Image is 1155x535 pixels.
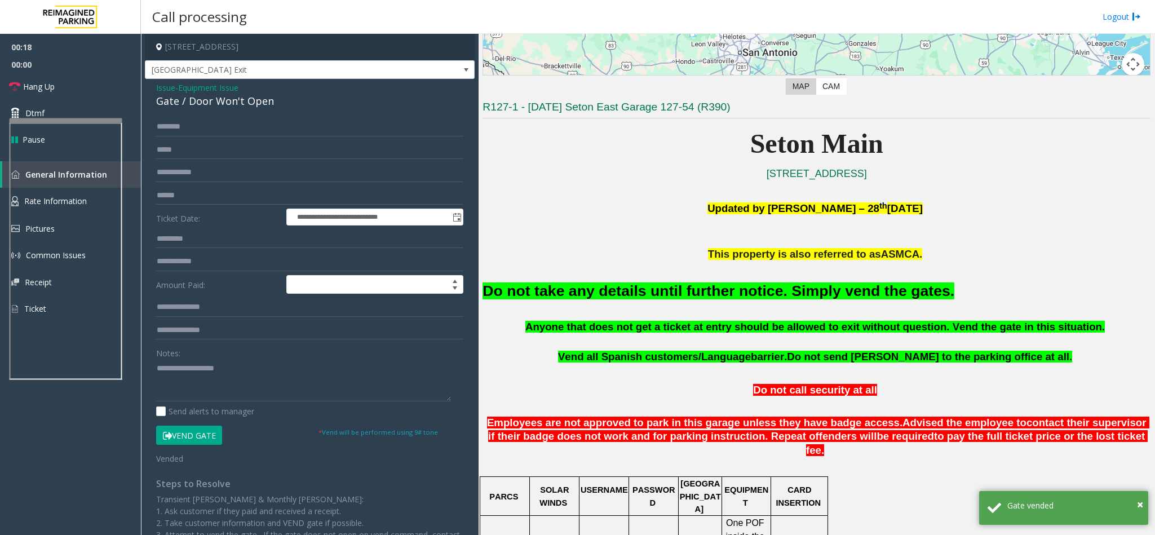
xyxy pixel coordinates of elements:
[816,78,847,95] label: CAM
[879,201,887,210] span: th
[1103,11,1141,23] a: Logout
[486,74,523,89] img: Google
[447,276,463,285] span: Increase value
[25,107,45,119] span: Dtmf
[881,248,923,260] span: ASMCA.
[153,209,284,226] label: Ticket Date:
[1137,496,1143,513] button: Close
[751,351,787,362] span: barrier.
[776,485,821,507] span: CARD INSERTION
[156,343,180,359] label: Notes:
[724,485,768,507] span: EQUIPMENT
[632,485,675,507] span: PASSWORD
[488,417,1149,443] span: contact their supervisor if their badge does not work and for parking instruction. Repeat offende...
[318,428,438,436] small: Vend will be performed using 9# tone
[156,505,463,517] p: 1. Ask customer if they paid and received a receipt.
[156,493,463,505] p: Transient [PERSON_NAME] & Monthly [PERSON_NAME]:
[680,479,721,514] span: [GEOGRAPHIC_DATA]
[156,426,222,445] button: Vend Gate
[156,405,254,417] label: Send alerts to manager
[23,81,55,92] span: Hang Up
[447,285,463,294] span: Decrease value
[525,321,1105,333] span: Anyone that does not get a ticket at entry should be allowed to exit without question. Vend the g...
[486,74,523,89] a: Open this area in Google Maps (opens a new window)
[539,485,571,507] span: SOLAR WINDS
[1122,53,1144,76] button: Map camera controls
[450,209,463,225] span: Toggle popup
[1137,497,1143,512] span: ×
[153,275,284,294] label: Amount Paid:
[887,202,923,214] span: [DATE]
[178,82,238,94] span: Equipment Issue
[767,168,867,179] a: [STREET_ADDRESS]
[558,351,751,362] span: Vend all Spanish customers/Language
[483,100,1150,118] h3: R127-1 - [DATE] Seton East Garage 127-54 (R390)
[786,78,816,95] label: Map
[750,129,883,158] span: Seton Main
[708,248,881,260] span: This property is also referred to as
[707,202,879,214] span: Updated by [PERSON_NAME] – 28
[145,61,409,79] span: [GEOGRAPHIC_DATA] Exit
[1132,11,1141,23] img: logout
[156,82,175,94] span: Issue
[753,384,877,396] span: Do not call security at all
[2,161,141,188] a: General Information
[147,3,253,30] h3: Call processing
[489,492,518,501] span: PARCS
[877,430,934,442] span: be required
[787,351,1072,362] span: Do not send [PERSON_NAME] to the parking office at all.
[156,453,183,464] span: Vended
[806,430,1148,456] span: to pay the full ticket price or the lost ticket fee.
[483,282,954,299] font: Do not take any details until further notice. Simply vend the gates.
[175,82,238,93] span: -
[145,34,475,60] h4: [STREET_ADDRESS]
[156,94,463,109] div: Gate / Door Won't Open
[581,485,628,494] span: USERNAME
[156,479,463,489] h4: Steps to Resolve
[487,417,902,428] span: Employees are not approved to park in this garage unless they have badge access.
[156,517,463,529] p: 2. Take customer information and VEND gate if possible.
[1007,499,1140,511] div: Gate vended
[902,417,1026,428] span: Advised the employee to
